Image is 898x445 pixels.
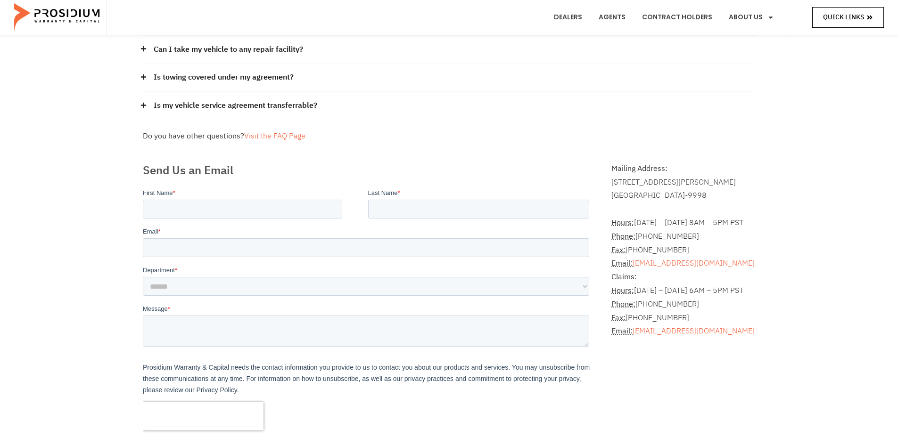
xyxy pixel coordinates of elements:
abbr: Email Address [611,258,633,269]
address: [DATE] – [DATE] 8AM – 5PM PST [PHONE_NUMBER] [PHONE_NUMBER] [611,202,755,338]
abbr: Email Address [611,325,633,337]
strong: Phone: [611,231,635,242]
a: Is my vehicle service agreement transferrable? [154,99,317,113]
strong: Email: [611,325,633,337]
strong: Fax: [611,244,626,256]
abbr: Phone Number [611,299,635,310]
b: Claims: [611,271,637,283]
abbr: Fax [611,244,626,256]
abbr: Hours [611,217,634,228]
div: [STREET_ADDRESS][PERSON_NAME] [611,176,755,189]
p: [DATE] – [DATE] 6AM – 5PM PST [PHONE_NUMBER] [PHONE_NUMBER] [611,270,755,338]
abbr: Fax [611,312,626,324]
a: Can I take my vehicle to any repair facility? [154,43,303,57]
strong: Fax: [611,312,626,324]
a: [EMAIL_ADDRESS][DOMAIN_NAME] [633,258,755,269]
abbr: Hours [611,285,634,296]
div: Do you have other questions? [143,129,756,143]
span: Quick Links [823,11,864,23]
a: Is towing covered under my agreement? [154,71,294,84]
a: [EMAIL_ADDRESS][DOMAIN_NAME] [633,325,755,337]
strong: Hours: [611,285,634,296]
h2: Send Us an Email [143,162,593,179]
div: [GEOGRAPHIC_DATA]-9998 [611,189,755,202]
strong: Email: [611,258,633,269]
a: Quick Links [812,7,884,27]
div: Is my vehicle service agreement transferrable? [143,92,756,120]
div: Can I take my vehicle to any repair facility? [143,36,756,64]
strong: Hours: [611,217,634,228]
div: Is towing covered under my agreement? [143,64,756,92]
strong: Phone: [611,299,635,310]
a: Visit the FAQ Page [244,130,305,142]
abbr: Phone Number [611,231,635,242]
b: Mailing Address: [611,163,667,174]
